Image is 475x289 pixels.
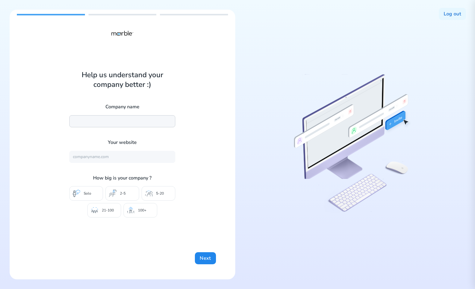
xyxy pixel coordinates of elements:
[156,191,164,196] p: 5-20
[102,208,114,213] p: 21-100
[138,208,146,213] p: 100+
[69,139,175,146] p: Your website
[84,191,91,196] p: Solo
[69,115,175,127] input: Company name
[69,104,175,110] p: Company name
[439,8,466,20] button: Log out
[69,151,175,163] input: companyname.com
[69,175,175,182] p: How big is your company ?
[195,252,216,264] button: Next
[120,191,126,196] p: 2-5
[69,70,175,89] h1: Help us understand your company better :)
